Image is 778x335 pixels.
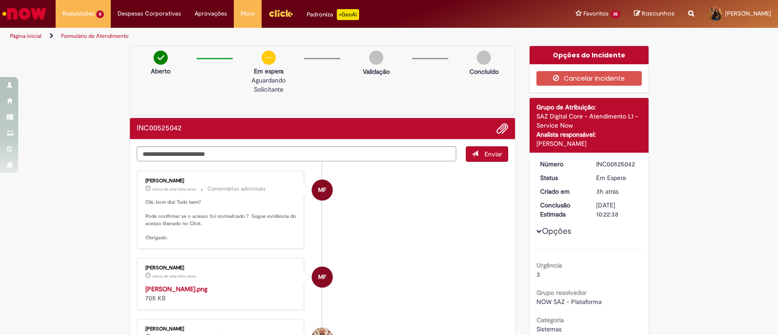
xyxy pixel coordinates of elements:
div: 705 KB [145,284,297,303]
dt: Status [533,173,589,182]
div: [PERSON_NAME] [145,326,297,332]
ul: Trilhas de página [7,28,512,45]
button: Enviar [466,146,508,162]
div: Matheus Ferreira [312,180,333,201]
p: Concluído [469,67,499,76]
a: Formulário de Atendimento [61,32,129,40]
textarea: Digite sua mensagem aqui... [137,146,457,162]
img: circle-minus.png [262,51,276,65]
span: MF [318,266,326,288]
div: Opções do Incidente [530,46,649,64]
div: Grupo de Atribuição: [536,103,642,112]
dt: Conclusão Estimada [533,201,589,219]
button: Cancelar Incidente [536,71,642,86]
div: Analista responsável: [536,130,642,139]
small: Comentários adicionais [207,185,266,193]
p: Olá, bom dia! Tudo bem? Pode confirmar se o acesso foi normalizado ? Segue evidência do acesso li... [145,199,297,242]
span: 3 [536,270,540,278]
img: img-circle-grey.png [477,51,491,65]
p: Aguardando Solicitante [237,76,299,94]
span: [PERSON_NAME] [725,10,771,17]
time: 29/09/2025 09:22:38 [596,187,618,196]
time: 29/09/2025 10:43:45 [152,273,196,279]
img: click_logo_yellow_360x200.png [268,6,293,20]
dt: Criado em [533,187,589,196]
span: Aprovações [195,9,227,18]
div: INC00525042 [596,160,639,169]
span: 8 [96,10,104,18]
div: [PERSON_NAME] [536,139,642,148]
span: Favoritos [583,9,608,18]
a: Página inicial [10,32,41,40]
img: check-circle-green.png [154,51,168,65]
span: NOW SAZ - Plataforma [536,298,602,306]
span: Rascunhos [642,9,675,18]
span: Enviar [484,150,502,158]
p: Em espera [237,67,299,76]
a: [PERSON_NAME].png [145,285,207,293]
span: More [241,9,255,18]
span: MF [318,179,326,201]
button: Adicionar anexos [496,123,508,134]
div: Matheus Ferreira [312,267,333,288]
span: cerca de uma hora atrás [152,273,196,279]
p: Aberto [151,67,170,76]
p: +GenAi [337,9,359,20]
div: 29/09/2025 09:22:38 [596,187,639,196]
img: ServiceNow [1,5,48,23]
img: img-circle-grey.png [369,51,383,65]
div: Padroniza [307,9,359,20]
b: Categoria [536,316,564,324]
div: SAZ Digital Core - Atendimento L1 - Service Now [536,112,642,130]
b: Grupo resolvedor [536,289,587,297]
span: Sistemas [536,325,562,333]
dt: Número [533,160,589,169]
div: [DATE] 10:22:38 [596,201,639,219]
div: Em Espera [596,173,639,182]
div: [PERSON_NAME] [145,178,297,184]
span: 3h atrás [596,187,618,196]
h2: INC00525042 Histórico de tíquete [137,124,182,133]
time: 29/09/2025 10:44:03 [152,186,196,192]
span: Requisições [62,9,94,18]
a: Rascunhos [634,10,675,18]
div: [PERSON_NAME] [145,265,297,271]
span: Despesas Corporativas [118,9,181,18]
p: Validação [363,67,390,76]
b: Urgência [536,261,562,269]
span: cerca de uma hora atrás [152,186,196,192]
span: 35 [610,10,620,18]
